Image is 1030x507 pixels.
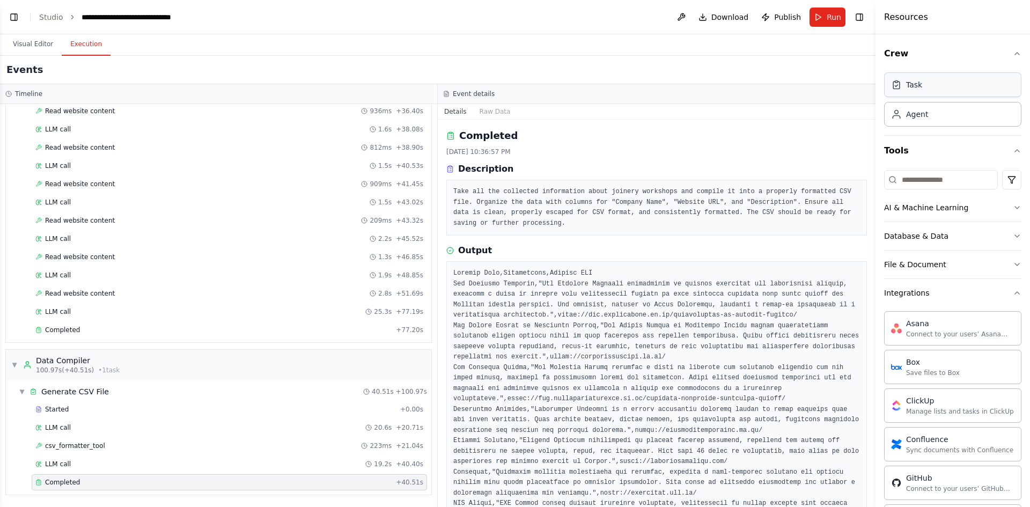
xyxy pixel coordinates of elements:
[45,180,115,188] span: Read website content
[884,231,948,241] div: Database & Data
[884,11,928,24] h4: Resources
[884,288,929,298] div: Integrations
[906,79,922,90] div: Task
[453,90,495,98] h3: Event details
[891,477,902,488] img: GitHub
[446,148,867,156] div: [DATE] 10:36:57 PM
[884,39,1021,69] button: Crew
[15,90,42,98] h3: Timeline
[372,387,394,396] span: 40.51s
[45,198,71,207] span: LLM call
[852,10,867,25] button: Hide right sidebar
[396,253,423,261] span: + 46.85s
[378,289,392,298] span: 2.8s
[39,12,202,23] nav: breadcrumb
[45,478,80,487] span: Completed
[396,216,423,225] span: + 43.32s
[906,109,928,120] div: Agent
[36,355,120,366] div: Data Compiler
[884,136,1021,166] button: Tools
[891,400,902,411] img: ClickUp
[458,244,492,257] h3: Output
[396,307,423,316] span: + 77.19s
[45,107,115,115] span: Read website content
[891,323,902,334] img: Asana
[884,194,1021,222] button: AI & Machine Learning
[906,357,960,368] div: Box
[694,8,753,27] button: Download
[906,434,1013,445] div: Confluence
[458,163,513,175] h3: Description
[45,423,71,432] span: LLM call
[378,161,392,170] span: 1.5s
[45,143,115,152] span: Read website content
[891,362,902,372] img: Box
[396,180,423,188] span: + 41.45s
[4,33,62,56] button: Visual Editor
[396,143,423,152] span: + 38.90s
[36,366,94,374] span: 100.97s (+40.51s)
[62,33,111,56] button: Execution
[774,12,801,23] span: Publish
[891,439,902,450] img: Confluence
[41,386,109,397] div: Generate CSV File
[711,12,749,23] span: Download
[884,251,1021,278] button: File & Document
[45,326,80,334] span: Completed
[6,10,21,25] button: Show left sidebar
[45,307,71,316] span: LLM call
[45,234,71,243] span: LLM call
[906,369,960,377] div: Save files to Box
[906,407,1014,416] div: Manage lists and tasks in ClickUp
[370,442,392,450] span: 223ms
[45,405,69,414] span: Started
[370,180,392,188] span: 909ms
[459,128,518,143] h2: Completed
[396,161,423,170] span: + 40.53s
[19,387,25,396] span: ▼
[906,395,1014,406] div: ClickUp
[396,234,423,243] span: + 45.52s
[396,478,423,487] span: + 40.51s
[6,62,43,77] h2: Events
[378,125,392,134] span: 1.6s
[374,423,392,432] span: 20.6s
[98,366,120,374] span: • 1 task
[396,442,423,450] span: + 21.04s
[370,143,392,152] span: 812ms
[396,198,423,207] span: + 43.02s
[906,473,1014,483] div: GitHub
[906,484,1014,493] div: Connect to your users’ GitHub accounts
[378,271,392,280] span: 1.9s
[884,259,946,270] div: File & Document
[370,107,392,115] span: 936ms
[370,216,392,225] span: 209ms
[884,222,1021,250] button: Database & Data
[396,423,423,432] span: + 20.71s
[400,405,423,414] span: + 0.00s
[396,289,423,298] span: + 51.69s
[757,8,805,27] button: Publish
[39,13,63,21] a: Studio
[374,307,392,316] span: 25.3s
[810,8,845,27] button: Run
[45,442,105,450] span: csv_formatter_tool
[884,69,1021,135] div: Crew
[45,216,115,225] span: Read website content
[45,125,71,134] span: LLM call
[396,387,427,396] span: + 100.97s
[473,104,517,119] button: Raw Data
[11,361,18,369] span: ▼
[45,253,115,261] span: Read website content
[396,271,423,280] span: + 48.85s
[396,125,423,134] span: + 38.08s
[827,12,841,23] span: Run
[396,460,423,468] span: + 40.40s
[884,279,1021,307] button: Integrations
[396,326,423,334] span: + 77.20s
[884,202,968,213] div: AI & Machine Learning
[453,187,860,229] pre: Take all the collected information about joinery workshops and compile it into a properly formatt...
[378,198,392,207] span: 1.5s
[396,107,423,115] span: + 36.40s
[378,253,392,261] span: 1.3s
